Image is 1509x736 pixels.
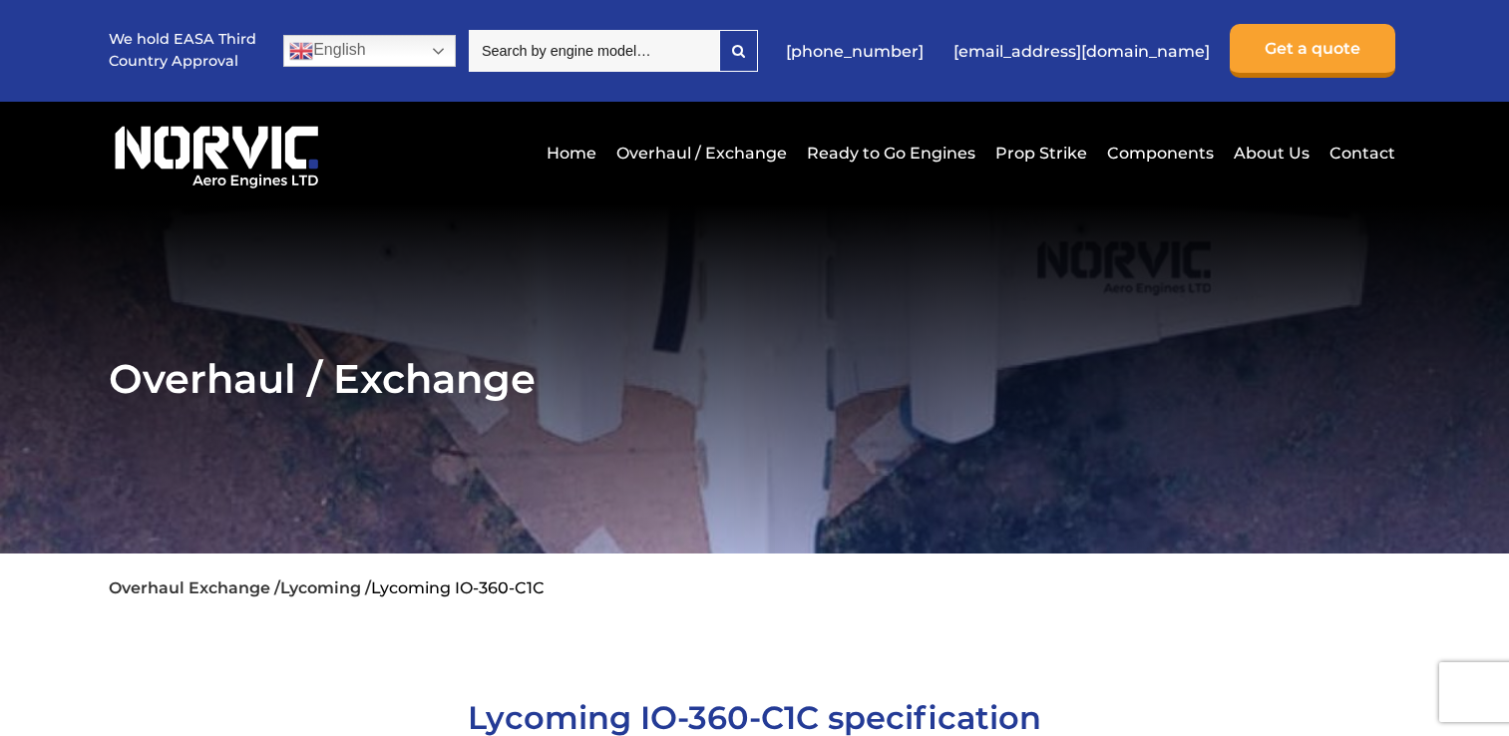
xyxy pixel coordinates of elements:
[611,129,792,178] a: Overhaul / Exchange
[109,354,1400,403] h2: Overhaul / Exchange
[802,129,980,178] a: Ready to Go Engines
[776,27,934,76] a: [PHONE_NUMBER]
[542,129,601,178] a: Home
[990,129,1092,178] a: Prop Strike
[1230,24,1395,78] a: Get a quote
[283,35,456,67] a: English
[1324,129,1395,178] a: Contact
[1229,129,1315,178] a: About Us
[1102,129,1219,178] a: Components
[280,578,371,597] a: Lycoming /
[943,27,1220,76] a: [EMAIL_ADDRESS][DOMAIN_NAME]
[109,578,280,597] a: Overhaul Exchange /
[109,29,258,72] p: We hold EASA Third Country Approval
[109,117,324,189] img: Norvic Aero Engines logo
[371,578,545,597] li: Lycoming IO-360-C1C
[289,39,313,63] img: en
[469,30,719,72] input: Search by engine model…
